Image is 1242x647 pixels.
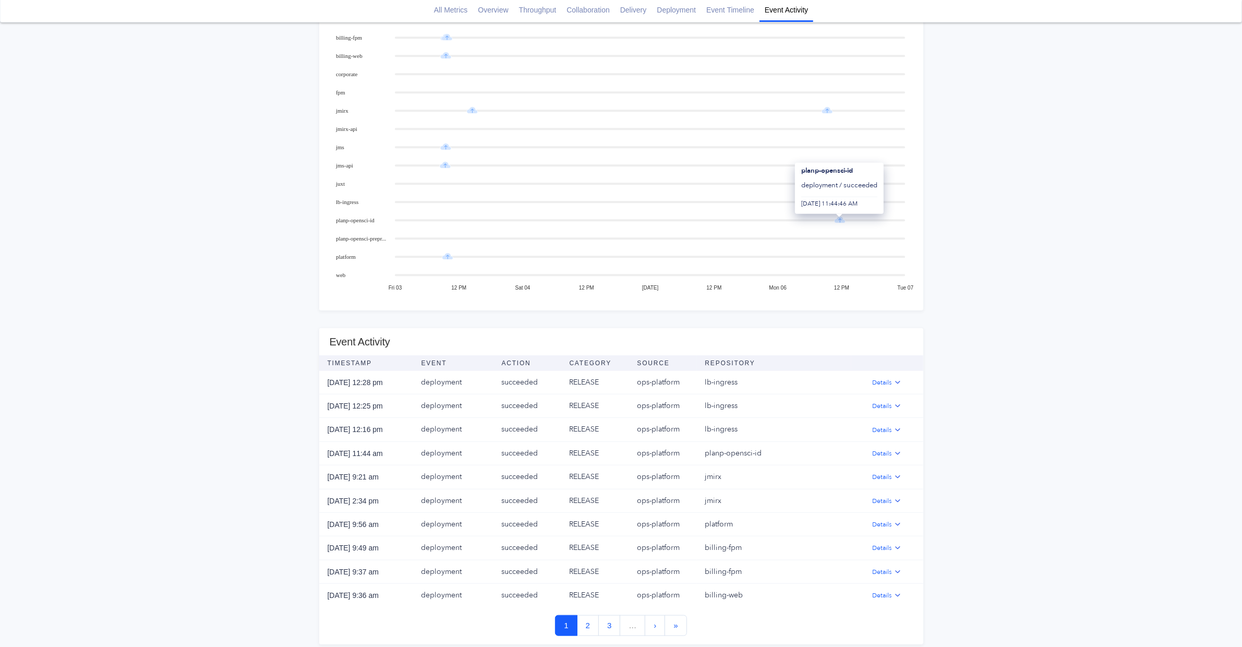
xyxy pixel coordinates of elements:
text: Fri 03 [388,285,402,291]
td: RELEASE [561,418,629,441]
td: succeeded [493,584,561,607]
button: Details [868,541,907,555]
strong: planp-opensci-id [801,166,853,175]
td: succeeded [493,418,561,441]
span: [DATE] 9:36 am [328,591,379,600]
td: RELEASE [561,584,629,607]
td: RELEASE [561,394,629,418]
span: Toggle Row Expanded [868,590,907,600]
span: Toggle Row Expanded [868,377,907,387]
td: ops-platform [629,465,697,489]
span: Toggle Row Expanded [868,400,907,410]
text: billing-fpm [336,34,363,41]
td: billing-web [697,584,851,607]
text: 12 PM [451,285,466,291]
span: Toggle Row Expanded [868,519,907,529]
text: platform [336,254,356,260]
td: ops-platform [629,560,697,583]
img: Angle-down.svg [894,473,902,481]
td: ops-platform [629,441,697,465]
span: Toggle Row Expanded [868,543,907,553]
text: Sat 04 [515,285,530,291]
text: web [336,272,346,278]
text: planp-opensci-prepr... [336,235,386,242]
span: Toggle Row Expanded [868,448,907,458]
text: planp-opensci-id [336,217,375,223]
td: lb-ingress [697,418,851,441]
span: [DATE] 9:21 am [328,473,379,481]
span: Toggle Row Expanded [868,495,907,505]
td: succeeded [493,394,561,418]
td: billing-fpm [697,560,851,583]
td: RELEASE [561,489,629,512]
span: Event Activity [765,5,808,16]
text: jmirx [335,107,348,114]
text: Mon 06 [769,285,787,291]
td: deployment [413,584,493,607]
td: deployment [413,465,493,489]
td: jmirx [697,465,851,489]
span: All Metrics [434,5,468,16]
span: [DATE] 9:37 am [328,568,379,576]
text: 12 PM [834,285,849,291]
td: ops-platform [629,418,697,441]
text: jms-api [335,162,353,169]
td: deployment [413,512,493,536]
button: Details [868,494,907,508]
td: succeeded [493,512,561,536]
td: jmirx [697,489,851,512]
td: lb-ingress [697,394,851,418]
text: billing-web [336,53,363,59]
button: Details [868,517,907,532]
button: Details [868,375,907,390]
text: lb-ingress [336,199,358,205]
span: [DATE] 9:49 am [328,544,379,552]
span: [DATE] 12:25 pm [328,402,383,410]
span: Collaboration [566,5,610,16]
td: succeeded [493,489,561,512]
span: [DATE] 9:56 am [328,520,379,529]
small: [DATE] 11:44:46 AM [801,197,877,210]
button: Details [868,470,907,484]
td: ops-platform [629,584,697,607]
td: ops-platform [629,489,697,512]
th: Source [629,355,697,371]
td: succeeded [493,560,561,583]
span: [DATE] 2:34 pm [328,497,379,505]
text: juxt [335,181,345,187]
a: 2 [577,615,599,636]
button: Details [868,399,907,413]
span: [DATE] 12:28 pm [328,378,383,387]
span: Throughput [519,5,557,16]
img: Angle-down.svg [894,426,902,434]
td: deployment [413,371,493,394]
td: ops-platform [629,536,697,560]
button: Details [868,422,907,437]
button: Details [868,446,907,461]
td: deployment [413,560,493,583]
td: ops-platform [629,512,697,536]
span: Toggle Row Expanded [868,566,907,576]
td: RELEASE [561,371,629,394]
img: Angle-down.svg [894,402,902,410]
th: Category [561,355,629,371]
td: deployment [413,394,493,418]
td: RELEASE [561,536,629,560]
td: deployment [413,536,493,560]
td: succeeded [493,371,561,394]
td: RELEASE [561,512,629,536]
th: Action [493,355,561,371]
span: Toggle Row Expanded [868,424,907,434]
td: ops-platform [629,394,697,418]
button: Details [868,565,907,579]
text: fpm [336,89,345,95]
td: succeeded [493,441,561,465]
th: Event [413,355,493,371]
h3: Event Activity [321,328,923,355]
img: Angle-down.svg [894,497,902,505]
span: Toggle Row Expanded [868,472,907,482]
img: Angle-down.svg [894,449,902,458]
td: deployment [413,489,493,512]
td: lb-ingress [697,371,851,394]
text: Tue 07 [897,285,913,291]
